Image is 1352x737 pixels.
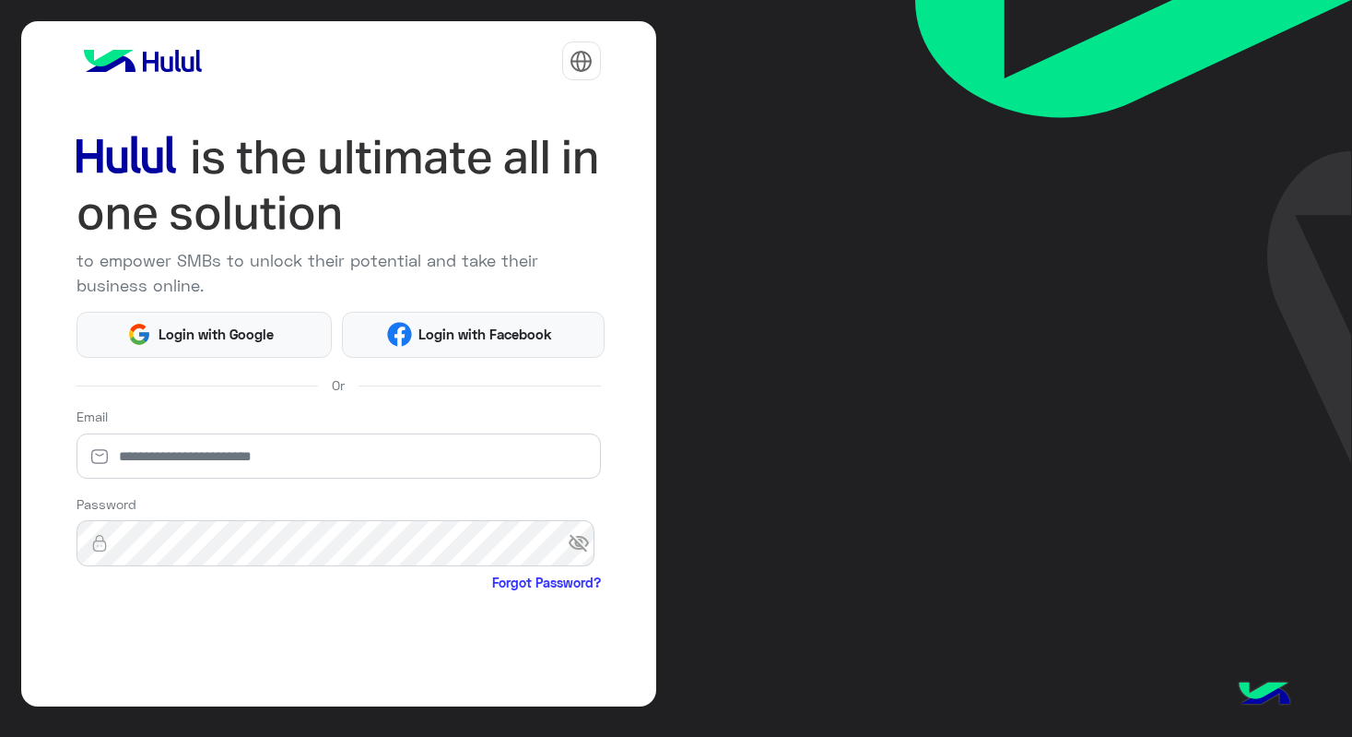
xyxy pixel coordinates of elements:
[387,322,412,347] img: Facebook
[76,534,123,553] img: lock
[76,312,332,358] button: Login with Google
[76,248,601,298] p: to empower SMBs to unlock their potential and take their business online.
[76,407,108,426] label: Email
[342,312,605,358] button: Login with Facebook
[76,129,601,242] img: hululLoginTitle_EN.svg
[568,527,601,560] span: visibility_off
[127,322,152,347] img: Google
[332,375,345,395] span: Or
[76,494,136,514] label: Password
[76,447,123,466] img: email
[1232,663,1297,728] img: hulul-logo.png
[76,42,209,79] img: logo
[570,50,593,73] img: tab
[412,324,559,345] span: Login with Facebook
[151,324,280,345] span: Login with Google
[492,573,601,592] a: Forgot Password?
